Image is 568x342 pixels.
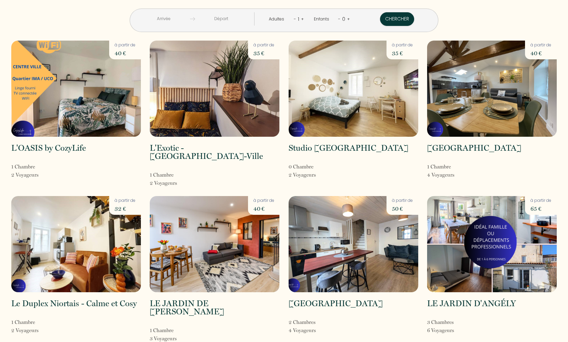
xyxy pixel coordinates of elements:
span: s [314,172,316,178]
p: 1 Chambre [150,326,177,334]
img: rental-image [289,41,418,137]
p: 65 € [530,204,551,213]
p: à partir de [530,42,551,48]
p: à partir de [253,197,274,204]
p: 35 € [253,48,274,58]
img: rental-image [150,41,279,137]
span: s [314,319,316,325]
span: s [175,180,177,186]
img: rental-image [427,41,557,137]
p: 35 € [392,48,413,58]
span: s [314,327,316,333]
p: 1 Chambre [11,163,39,171]
h2: [GEOGRAPHIC_DATA] [427,144,521,152]
p: à partir de [392,42,413,48]
p: 32 € [115,204,135,213]
p: 2 Chambre [289,318,316,326]
p: 40 € [530,48,551,58]
h2: LE JARDIN D'ANGÉLY [427,299,516,308]
p: 4 Voyageur [427,171,454,179]
p: 0 Chambre [289,163,316,171]
img: rental-image [289,196,418,292]
p: 40 € [115,48,135,58]
span: s [175,336,177,342]
h2: [GEOGRAPHIC_DATA] [289,299,383,308]
span: s [452,319,454,325]
p: 1 Chambre [427,163,454,171]
div: Enfants [314,16,332,23]
p: à partir de [530,197,551,204]
h2: L'Exotic - [GEOGRAPHIC_DATA]-Ville [150,144,279,160]
a: - [294,16,296,22]
button: Chercher [380,12,414,26]
a: + [301,16,304,22]
p: à partir de [392,197,413,204]
p: 2 Voyageur [289,171,316,179]
img: rental-image [11,196,141,292]
img: rental-image [11,41,141,137]
div: 0 [340,14,347,25]
span: s [37,172,39,178]
span: s [452,172,454,178]
input: Arrivée [138,12,190,26]
span: s [452,327,454,333]
img: guests [190,16,195,21]
a: + [347,16,350,22]
p: 4 Voyageur [289,326,316,334]
p: 3 Chambre [427,318,454,326]
h2: Le Duplex Niortais - Calme et Cosy [11,299,137,308]
p: 2 Voyageur [11,326,39,334]
img: rental-image [427,196,557,292]
h2: Studio [GEOGRAPHIC_DATA] [289,144,408,152]
p: 1 Chambre [11,318,39,326]
h2: L'OASIS by CozyLife [11,144,86,152]
img: rental-image [150,196,279,292]
p: 50 € [392,204,413,213]
span: s [37,327,39,333]
p: 2 Voyageur [150,179,177,187]
div: Adultes [269,16,287,23]
p: à partir de [115,197,135,204]
input: Départ [195,12,247,26]
p: à partir de [253,42,274,48]
p: 2 Voyageur [11,171,39,179]
p: 40 € [253,204,274,213]
p: 1 Chambre [150,171,177,179]
p: à partir de [115,42,135,48]
div: 1 [296,14,301,25]
a: - [338,16,340,22]
h2: LE JARDIN DE [PERSON_NAME] [150,299,279,316]
p: 6 Voyageur [427,326,454,334]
